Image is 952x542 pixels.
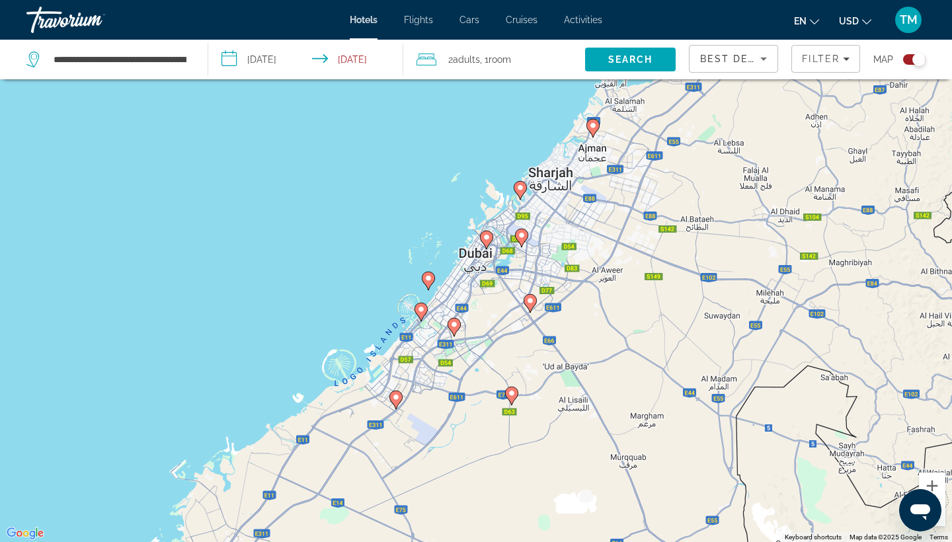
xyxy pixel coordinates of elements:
span: , 1 [480,50,511,69]
iframe: Button to launch messaging window [899,489,941,531]
span: Map data ©2025 Google [850,533,922,541]
span: Filter [802,54,840,64]
a: Cruises [506,15,537,25]
span: Best Deals [700,54,769,64]
mat-select: Sort by [700,51,767,67]
button: Zoom in [919,473,945,499]
span: Search [608,54,653,65]
a: Cars [459,15,479,25]
button: Filters [791,45,860,73]
button: Search [585,48,676,71]
button: Change language [794,11,819,30]
img: Google [3,525,47,542]
button: Select check in and out date [208,40,403,79]
button: Toggle map [893,54,926,65]
button: Travelers: 2 adults, 0 children [403,40,585,79]
a: Hotels [350,15,377,25]
span: en [794,16,807,26]
button: Change currency [839,11,871,30]
input: Search hotel destination [52,50,188,69]
a: Travorium [26,3,159,37]
a: Terms (opens in new tab) [930,533,948,541]
a: Activities [564,15,602,25]
span: USD [839,16,859,26]
span: 2 [448,50,480,69]
a: Flights [404,15,433,25]
a: Open this area in Google Maps (opens a new window) [3,525,47,542]
button: User Menu [891,6,926,34]
span: Map [873,50,893,69]
button: Keyboard shortcuts [785,533,842,542]
span: TM [900,13,918,26]
span: Adults [453,54,480,65]
span: Room [489,54,511,65]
